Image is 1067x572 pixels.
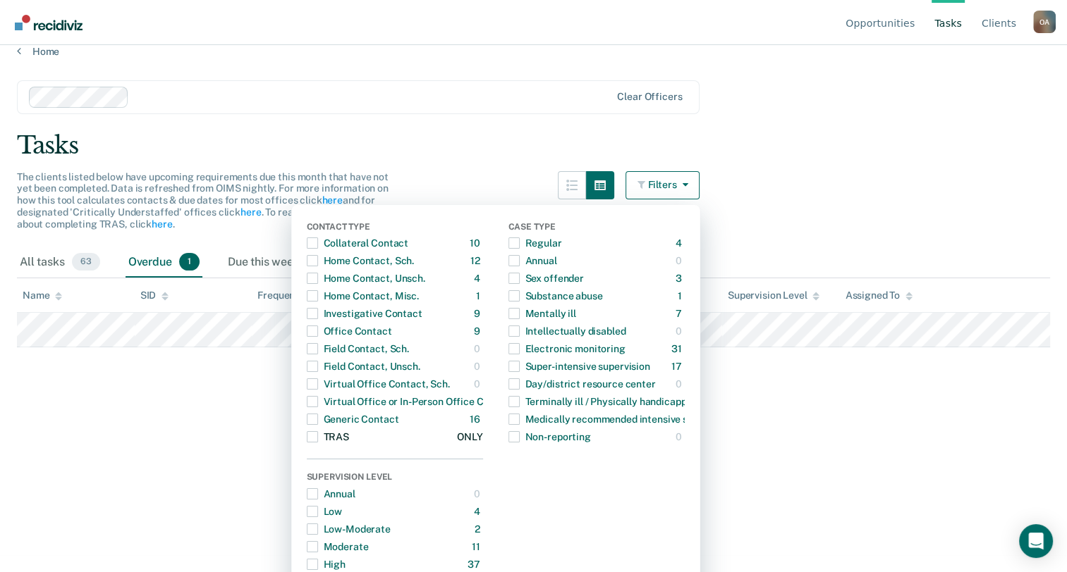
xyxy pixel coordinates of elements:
div: 0 [474,337,483,360]
div: 4 [676,232,685,254]
div: Supervision Level [307,472,483,485]
div: Virtual Office or In-Person Office Contact [307,390,514,413]
button: Filters [626,171,700,199]
div: 17 [671,355,685,378]
div: 7 [676,302,685,325]
div: Electronic monitoring [508,337,626,360]
div: 9 [474,302,483,325]
div: 0 [474,483,483,505]
div: Substance abuse [508,285,603,307]
div: Moderate [307,535,369,558]
div: 10 [470,232,483,254]
div: 4 [474,267,483,290]
div: Intellectually disabled [508,320,626,342]
a: here [240,206,261,218]
div: 9 [474,320,483,342]
div: Field Contact, Unsch. [307,355,420,378]
div: Annual [508,249,557,272]
div: Day/district resource center [508,373,656,395]
a: Home [17,45,1050,58]
div: Super-intensive supervision [508,355,650,378]
div: Frequency [257,290,306,301]
div: 11 [472,535,483,558]
div: SID [140,290,169,301]
div: 0 [676,425,685,448]
div: Collateral Contact [307,232,408,254]
div: 31 [671,337,685,360]
a: here [152,218,172,230]
div: 16 [470,408,483,430]
div: 0 [676,320,685,342]
div: O A [1033,11,1056,33]
div: Non-reporting [508,425,591,448]
div: Low [307,500,343,523]
button: Profile dropdown button [1033,11,1056,33]
div: TRAS [307,425,349,448]
div: Open Intercom Messenger [1019,524,1053,558]
div: 1 [678,285,685,307]
div: 0 [474,373,483,395]
div: Sex offender [508,267,584,290]
div: Regular [508,232,562,254]
div: Case Type [508,222,685,235]
div: Assigned To [845,290,912,301]
div: Mentally ill [508,302,576,325]
a: here [322,194,342,206]
div: Name [23,290,62,301]
img: Recidiviz [15,15,83,30]
div: Medically recommended intensive supervision [508,408,735,430]
div: Tasks [17,131,1050,160]
div: Terminally ill / Physically handicapped [508,390,698,413]
div: ONLY [457,425,482,448]
div: Virtual Office Contact, Sch. [307,373,450,395]
div: Low-Moderate [307,518,391,540]
div: Field Contact, Sch. [307,337,409,360]
div: Home Contact, Misc. [307,285,419,307]
span: The clients listed below have upcoming requirements due this month that have not yet been complet... [17,171,389,230]
div: 2 [475,518,483,540]
div: Clear officers [617,91,682,103]
div: Investigative Contact [307,302,422,325]
div: 3 [676,267,685,290]
div: Generic Contact [307,408,399,430]
div: 0 [676,373,685,395]
div: Home Contact, Unsch. [307,267,425,290]
div: Home Contact, Sch. [307,249,414,272]
div: Annual [307,483,355,505]
div: 0 [676,249,685,272]
span: 1 [179,253,200,271]
div: Supervision Level [728,290,820,301]
div: 0 [474,355,483,378]
div: Office Contact [307,320,392,342]
div: Due this week0 [225,247,331,278]
div: 1 [476,285,483,307]
div: All tasks63 [17,247,103,278]
span: 63 [72,253,100,271]
div: 12 [470,249,483,272]
div: Contact Type [307,222,483,235]
div: 4 [474,500,483,523]
div: Overdue1 [126,247,202,278]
